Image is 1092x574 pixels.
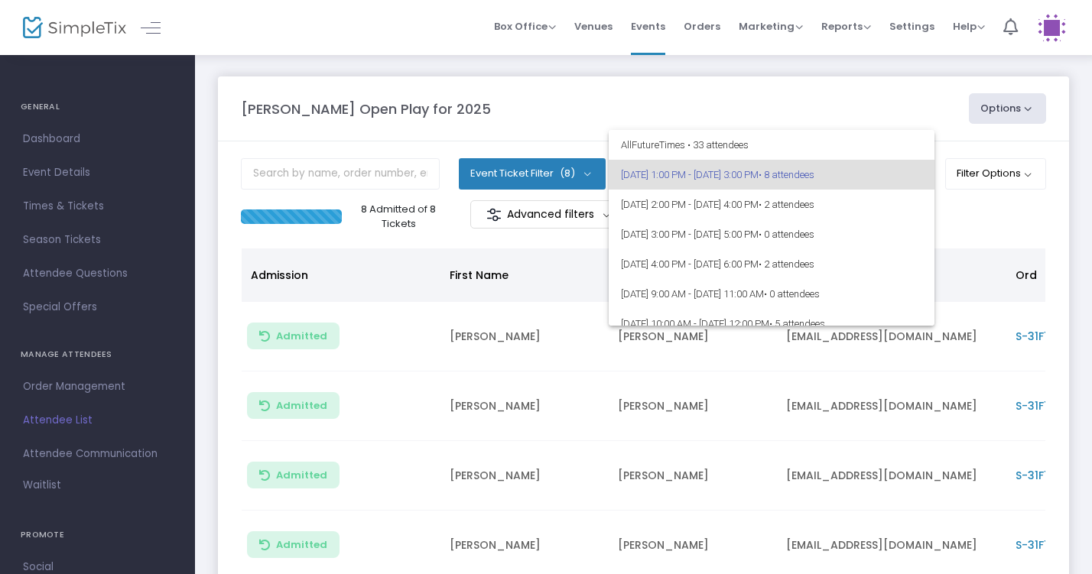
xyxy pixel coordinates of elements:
span: [DATE] 3:00 PM - [DATE] 5:00 PM [621,219,922,249]
span: • 5 attendees [769,318,825,329]
span: [DATE] 4:00 PM - [DATE] 6:00 PM [621,249,922,279]
span: • 0 attendees [764,288,820,300]
span: • 2 attendees [759,258,814,270]
span: • 8 attendees [759,169,814,180]
span: [DATE] 9:00 AM - [DATE] 11:00 AM [621,279,922,309]
span: [DATE] 2:00 PM - [DATE] 4:00 PM [621,190,922,219]
span: • 0 attendees [759,229,814,240]
span: • 2 attendees [759,199,814,210]
span: [DATE] 1:00 PM - [DATE] 3:00 PM [621,160,922,190]
span: All Future Times • 33 attendees [621,130,922,160]
span: [DATE] 10:00 AM - [DATE] 12:00 PM [621,309,922,339]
